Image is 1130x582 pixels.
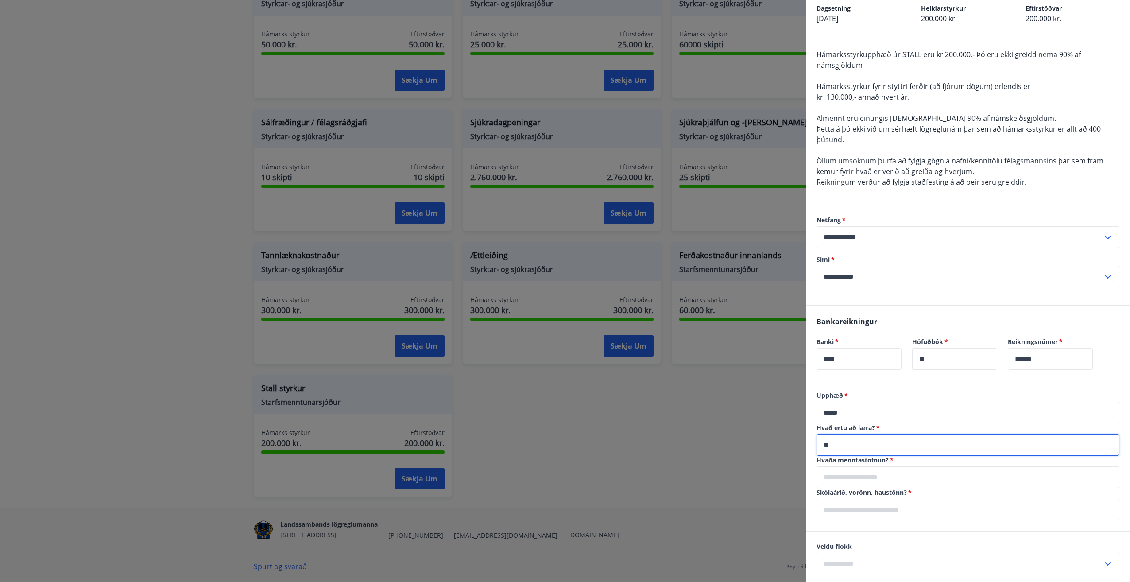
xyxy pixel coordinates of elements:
[817,402,1119,423] div: Upphæð
[817,14,838,23] span: [DATE]
[817,391,1119,400] label: Upphæð
[1008,338,1093,346] label: Reikningsnúmer
[817,499,1119,520] div: Skólaárið, vorönn, haustönn?
[817,92,909,102] span: kr. 130.000,- annað hvert ár.
[817,4,851,12] span: Dagsetning
[817,456,1119,465] label: Hvaða menntastofnun?
[817,177,1026,187] span: Reikningum verður að fylgja staðfesting á að þeir séru greiddir.
[817,216,1119,225] label: Netfang
[817,466,1119,488] div: Hvaða menntastofnun?
[817,156,1103,176] span: Öllum umsóknum þurfa að fylgja gögn á nafni/kennitölu félagsmannsins þar sem fram kemur fyrir hva...
[921,14,957,23] span: 200.000 kr.
[1026,14,1061,23] span: 200.000 kr.
[817,434,1119,456] div: Hvað ertu að læra?
[817,542,1119,551] label: Veldu flokk
[817,317,877,326] span: Bankareikningur
[817,50,1081,70] span: Hámarksstyrkupphæð úr STALL eru kr.200.000.- Þó eru ekki greidd nema 90% af námsgjöldum
[817,488,1119,497] label: Skólaárið, vorönn, haustönn?
[817,255,1119,264] label: Sími
[817,124,1101,144] span: Þetta á þó ekki við um sérhæft lögreglunám þar sem að hámarksstyrkur er allt að 400 þúsund.
[1026,4,1062,12] span: Eftirstöðvar
[817,113,1056,123] span: Almennt eru einungis [DEMOGRAPHIC_DATA] 90% af námskeiðsgjöldum.
[912,338,997,346] label: Höfuðbók
[817,423,1119,432] label: Hvað ertu að læra?
[817,81,1030,91] span: Hámarksstyrkur fyrir styttri ferðir (að fjórum dögum) erlendis er
[817,338,902,346] label: Banki
[921,4,966,12] span: Heildarstyrkur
